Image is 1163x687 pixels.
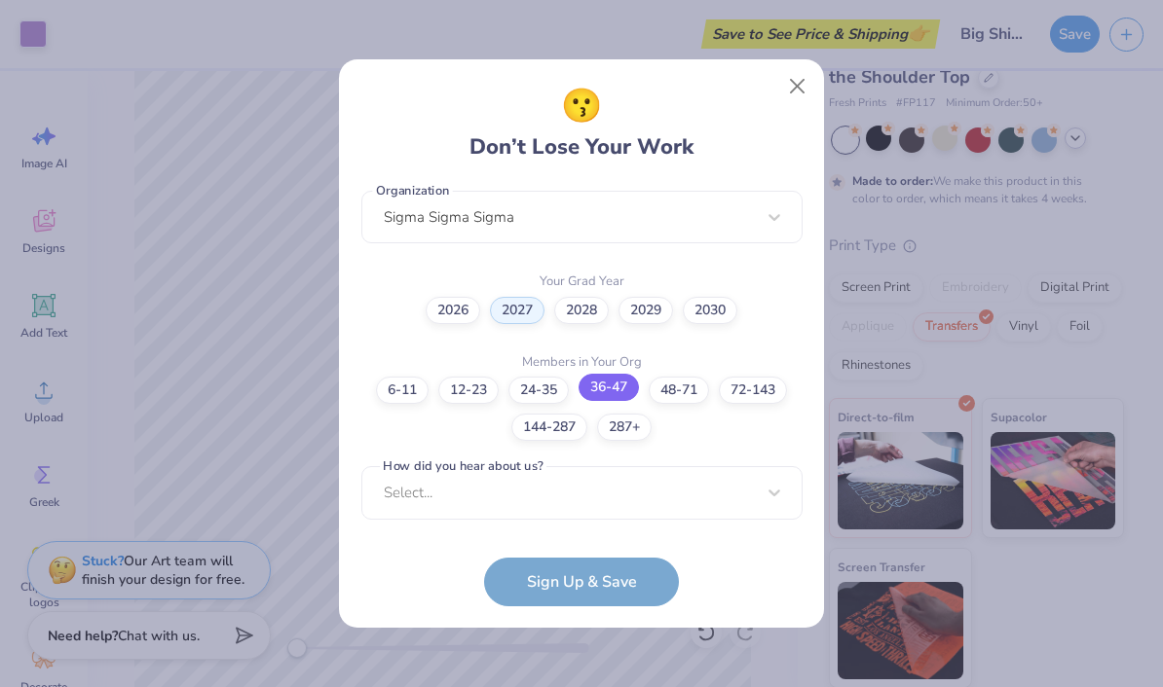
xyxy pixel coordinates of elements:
label: 2026 [426,297,480,324]
label: 12-23 [438,377,499,404]
button: Close [779,68,816,105]
div: Don’t Lose Your Work [469,82,694,163]
label: 287+ [597,414,652,441]
label: 24-35 [508,377,569,404]
label: Your Grad Year [540,272,624,292]
label: 2028 [554,297,609,324]
label: 6-11 [376,377,429,404]
span: 😗 [561,82,602,131]
label: 2027 [490,297,544,324]
label: 2030 [683,297,737,324]
label: 2029 [619,297,673,324]
label: Organization [372,181,452,199]
label: Members in Your Org [522,353,642,373]
label: 144-287 [511,414,587,441]
label: How did you hear about us? [380,457,546,476]
label: 36-47 [579,374,639,401]
label: 72-143 [719,377,787,404]
label: 48-71 [649,377,709,404]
